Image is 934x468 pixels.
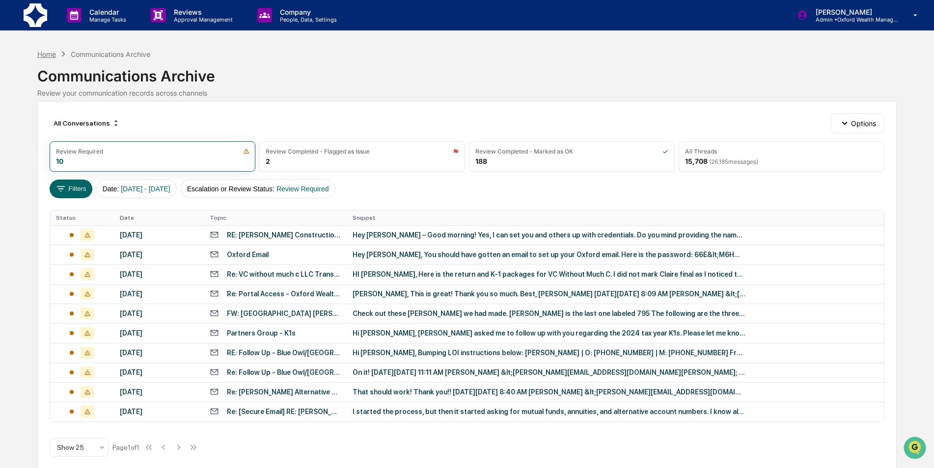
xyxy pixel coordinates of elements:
[243,148,249,155] img: icon
[353,270,745,278] div: HI [PERSON_NAME], Here is the return and K-1 packages for VC Without Much C. I did not mark Clair...
[98,166,119,174] span: Pylon
[475,157,487,165] div: 188
[204,210,347,225] th: Topic
[181,180,335,198] button: Escalation or Review Status:Review Required
[37,59,897,85] div: Communications Archive
[831,113,884,133] button: Options
[166,8,238,16] p: Reviews
[453,148,459,155] img: icon
[6,138,66,156] a: 🔎Data Lookup
[82,16,131,23] p: Manage Tasks
[33,85,124,93] div: We're available if you need us!
[50,180,92,198] button: Filters
[50,210,114,225] th: Status
[120,408,198,416] div: [DATE]
[33,75,161,85] div: Start new chat
[114,210,204,225] th: Date
[685,157,758,165] div: 15,708
[37,50,56,58] div: Home
[227,231,341,239] div: RE: [PERSON_NAME] Construction 401(k) Plan
[272,16,342,23] p: People, Data, Settings
[227,388,341,396] div: Re: [PERSON_NAME] Alternative Strategies Fund
[353,368,745,376] div: On it! [DATE][DATE] 11:11 AM [PERSON_NAME] &lt;[PERSON_NAME][EMAIL_ADDRESS][DOMAIN_NAME][PERSON_N...
[10,21,179,36] p: How can we help?
[808,16,899,23] p: Admin • Oxford Wealth Management
[475,148,573,155] div: Review Completed - Marked as OK
[353,251,745,259] div: Hey [PERSON_NAME], You should have gotten an email to set up your Oxford email. Here is the passw...
[353,408,745,416] div: I started the process, but then it started asking for mutual funds, annuities, and alternative ac...
[266,148,370,155] div: Review Completed - Flagged as Issue
[353,329,745,337] div: Hi [PERSON_NAME], [PERSON_NAME] asked me to follow up with you regarding the 2024 tax year K1s. P...
[227,251,269,259] div: Oxford Email
[20,142,62,152] span: Data Lookup
[353,231,745,239] div: Hey [PERSON_NAME] – Good morning! Yes, I can set you and others up with credentials. Do you mind ...
[24,3,47,27] img: logo
[69,166,119,174] a: Powered byPylon
[56,148,103,155] div: Review Required
[903,436,929,462] iframe: Open customer support
[227,329,296,337] div: Partners Group - K1s
[50,115,124,131] div: All Conversations
[71,50,150,58] div: Communications Archive
[347,210,884,225] th: Snippet
[120,251,198,259] div: [DATE]
[96,180,177,198] button: Date:[DATE] - [DATE]
[227,270,341,278] div: Re: VC without much c LLC Transactions. - 2024
[67,120,126,137] a: 🗄️Attestations
[167,78,179,90] button: Start new chat
[227,408,341,416] div: Re: [Secure Email] RE: [PERSON_NAME] Private Capital Income Fund - Investor Account Changes
[662,148,668,155] img: icon
[20,124,63,133] span: Preclearance
[120,290,198,298] div: [DATE]
[276,185,329,193] span: Review Required
[353,290,745,298] div: [PERSON_NAME], This is great! Thank you so much. Best, [PERSON_NAME] [DATE][DATE] 8:09 AM [PERSON...
[112,443,139,451] div: Page 1 of 1
[120,329,198,337] div: [DATE]
[120,368,198,376] div: [DATE]
[10,75,27,93] img: 1746055101610-c473b297-6a78-478c-a979-82029cc54cd1
[709,158,758,165] span: ( 26,185 messages)
[808,8,899,16] p: [PERSON_NAME]
[81,124,122,133] span: Attestations
[121,185,170,193] span: [DATE] - [DATE]
[37,89,897,97] div: Review your communication records across channels
[685,148,717,155] div: All Threads
[227,349,341,357] div: RE: Follow Up - Blue Owl/[GEOGRAPHIC_DATA] Introduction
[227,290,341,298] div: Re: Portal Access - Oxford Wealth Management
[71,125,79,132] div: 🗄️
[166,16,238,23] p: Approval Management
[266,157,270,165] div: 2
[120,349,198,357] div: [DATE]
[120,310,198,317] div: [DATE]
[6,120,67,137] a: 🖐️Preclearance
[10,125,18,132] div: 🖐️
[227,310,341,317] div: FW: [GEOGRAPHIC_DATA] [PERSON_NAME]
[353,310,745,317] div: Check out these [PERSON_NAME] we had made. [PERSON_NAME] is the last one labeled 795 The followin...
[272,8,342,16] p: Company
[120,270,198,278] div: [DATE]
[56,157,63,165] div: 10
[120,388,198,396] div: [DATE]
[120,231,198,239] div: [DATE]
[10,143,18,151] div: 🔎
[227,368,341,376] div: Re: Follow Up - Blue Owl/[GEOGRAPHIC_DATA] Introduction
[82,8,131,16] p: Calendar
[353,349,745,357] div: Hi [PERSON_NAME], Bumping LOI instructions below: [PERSON_NAME] | O: [PHONE_NUMBER] | M: [PHONE_N...
[353,388,745,396] div: That should work! Thank you!! [DATE][DATE] 8:40 AM [PERSON_NAME] &lt;[PERSON_NAME][EMAIL_ADDRESS]...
